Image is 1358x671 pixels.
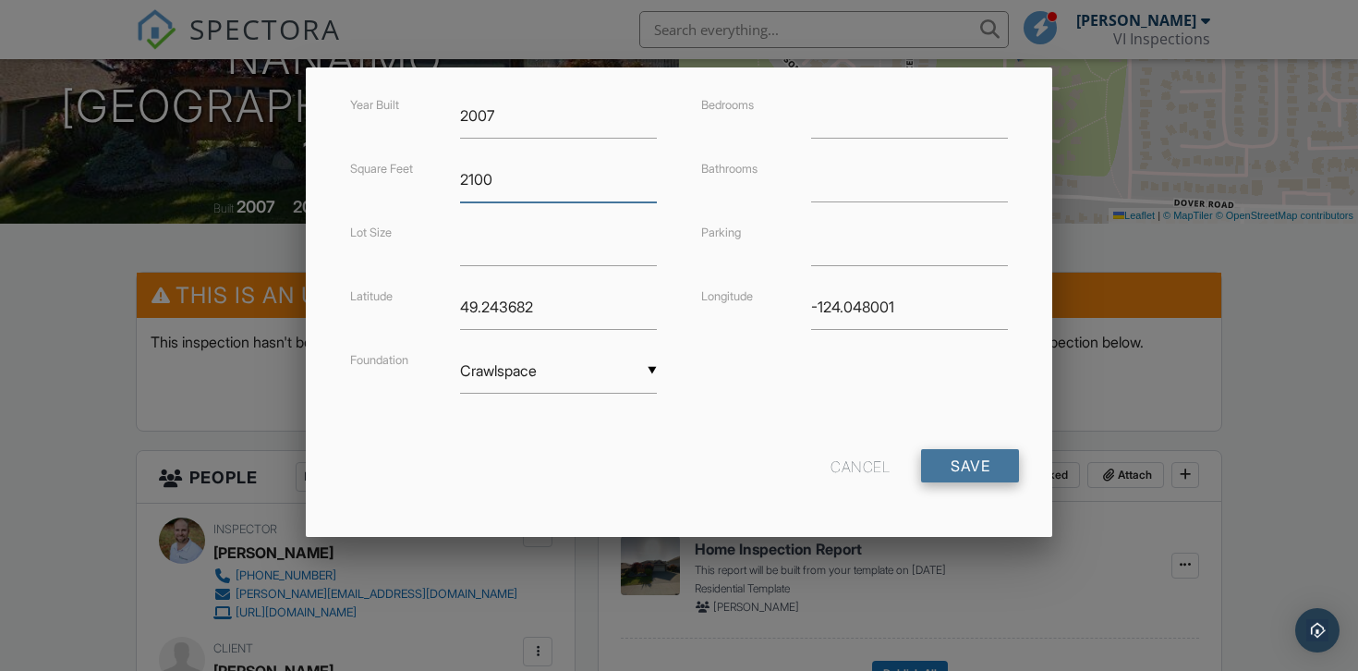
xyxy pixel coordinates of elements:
label: Latitude [350,289,393,303]
label: Foundation [350,353,408,367]
input: Save [921,449,1019,482]
label: Longitude [701,289,753,303]
label: Year Built [350,98,399,112]
label: Square Feet [350,162,413,176]
div: Open Intercom Messenger [1295,608,1340,653]
div: Cancel [831,449,890,482]
label: Bedrooms [701,98,754,112]
label: Lot Size [350,226,392,239]
label: Parking [701,226,741,239]
label: Bathrooms [701,162,758,176]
